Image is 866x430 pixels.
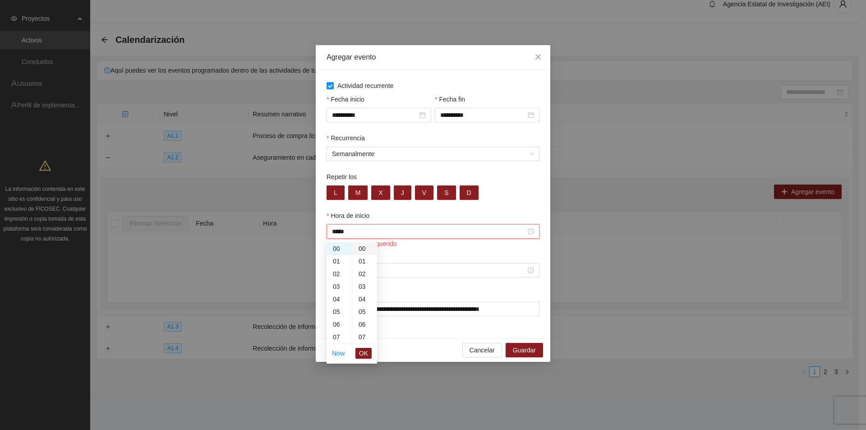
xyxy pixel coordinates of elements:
[352,305,377,318] div: 05
[332,227,526,236] input: Hora de inicio
[348,185,368,200] button: M
[327,133,365,143] label: Recurrencia
[327,211,369,221] label: Hora de inicio
[460,185,479,200] button: D
[371,185,390,200] button: X
[467,188,471,198] span: D
[352,268,377,280] div: 02
[513,345,536,355] span: Guardar
[327,331,352,343] div: 07
[327,172,357,182] label: Repetir los
[332,110,418,120] input: Fecha inicio
[355,188,361,198] span: M
[327,293,352,305] div: 04
[327,255,352,268] div: 01
[440,110,526,120] input: Fecha fin
[437,185,456,200] button: S
[327,280,352,293] div: 03
[422,188,426,198] span: V
[327,318,352,331] div: 06
[401,188,404,198] span: J
[352,331,377,343] div: 07
[332,265,526,275] input: Hora de fin
[359,348,368,358] span: OK
[462,343,502,357] button: Cancelar
[327,302,539,316] input: Lugar
[327,242,352,255] div: 00
[334,81,397,91] span: Actividad recurrente
[355,348,372,359] button: OK
[470,345,495,355] span: Cancelar
[334,188,337,198] span: L
[506,343,543,357] button: Guardar
[352,255,377,268] div: 01
[394,185,411,200] button: J
[352,318,377,331] div: 06
[327,239,539,249] div: Este campo es requerido
[327,52,539,62] div: Agregar evento
[526,45,550,69] button: Close
[435,94,465,104] label: Fecha fin
[352,242,377,255] div: 00
[378,188,382,198] span: X
[352,280,377,293] div: 03
[327,94,364,104] label: Fecha inicio
[415,185,433,200] button: V
[444,188,448,198] span: S
[332,147,534,161] span: Semanalmente
[352,293,377,305] div: 04
[332,350,345,357] a: Now
[327,305,352,318] div: 05
[327,268,352,280] div: 02
[534,53,542,60] span: close
[327,185,345,200] button: L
